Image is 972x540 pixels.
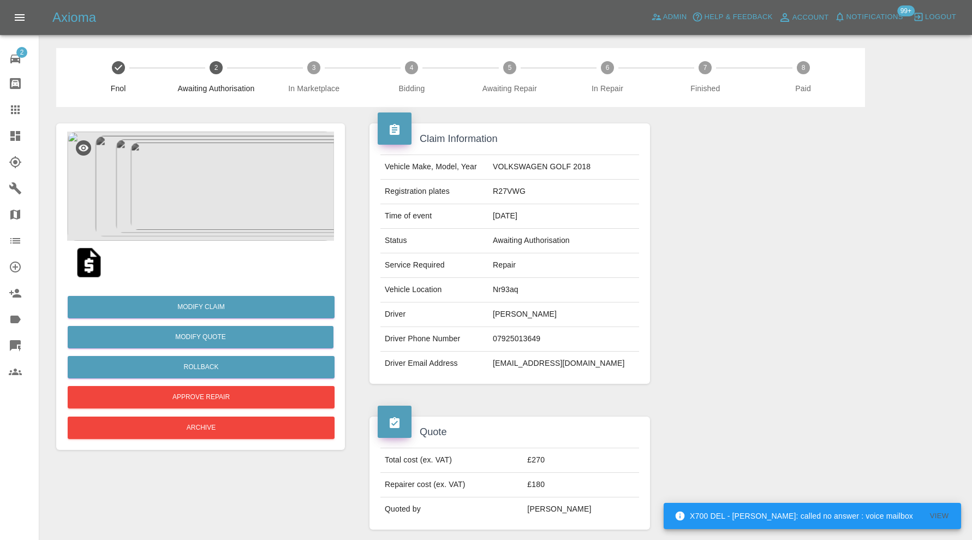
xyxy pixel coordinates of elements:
a: Account [776,9,832,26]
td: Service Required [380,253,488,278]
img: qt_1S7sJIA4aDea5wMjwpqJnaBy [71,245,106,280]
td: Nr93aq [488,278,639,302]
h4: Quote [378,425,642,440]
button: Notifications [832,9,906,26]
span: Help & Feedback [704,11,772,23]
span: Admin [663,11,687,23]
td: Driver Phone Number [380,327,488,352]
a: Modify Claim [68,296,335,318]
a: Admin [648,9,690,26]
div: X700 DEL - [PERSON_NAME]: called no answer : voice mailbox [675,506,913,526]
text: 6 [606,64,610,72]
td: Registration plates [380,180,488,204]
h5: Axioma [52,9,96,26]
button: Help & Feedback [689,9,775,26]
td: Driver [380,302,488,327]
td: 07925013649 [488,327,639,352]
td: Vehicle Location [380,278,488,302]
td: £180 [523,473,639,497]
img: 3429f59d-2dba-42ee-89c0-553b976f15bc [67,132,334,241]
text: 8 [801,64,805,72]
span: Bidding [367,83,456,94]
button: Open drawer [7,4,33,31]
button: Archive [68,417,335,439]
text: 7 [703,64,707,72]
td: [DATE] [488,204,639,229]
span: Notifications [846,11,903,23]
td: Repair [488,253,639,278]
button: Rollback [68,356,335,378]
span: 2 [16,47,27,58]
td: Status [380,229,488,253]
button: Modify Quote [68,326,333,348]
span: Logout [925,11,956,23]
td: Quoted by [380,497,523,521]
button: Approve Repair [68,386,335,408]
text: 4 [410,64,414,72]
text: 2 [214,64,218,72]
td: R27VWG [488,180,639,204]
button: Logout [910,9,959,26]
span: Fnol [74,83,163,94]
td: Repairer cost (ex. VAT) [380,473,523,497]
text: 5 [508,64,511,72]
td: £270 [523,448,639,473]
td: Total cost (ex. VAT) [380,448,523,473]
td: Driver Email Address [380,352,488,376]
td: Awaiting Authorisation [488,229,639,253]
text: 3 [312,64,316,72]
td: [PERSON_NAME] [523,497,639,521]
td: [PERSON_NAME] [488,302,639,327]
td: VOLKSWAGEN GOLF 2018 [488,155,639,180]
span: In Repair [563,83,652,94]
button: View [922,508,957,525]
td: Vehicle Make, Model, Year [380,155,488,180]
span: Awaiting Repair [465,83,554,94]
span: 99+ [897,5,915,16]
span: Account [792,11,829,24]
span: Awaiting Authorisation [171,83,260,94]
span: Paid [759,83,848,94]
h4: Claim Information [378,132,642,146]
td: Time of event [380,204,488,229]
td: [EMAIL_ADDRESS][DOMAIN_NAME] [488,352,639,376]
span: Finished [661,83,750,94]
span: In Marketplace [270,83,359,94]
